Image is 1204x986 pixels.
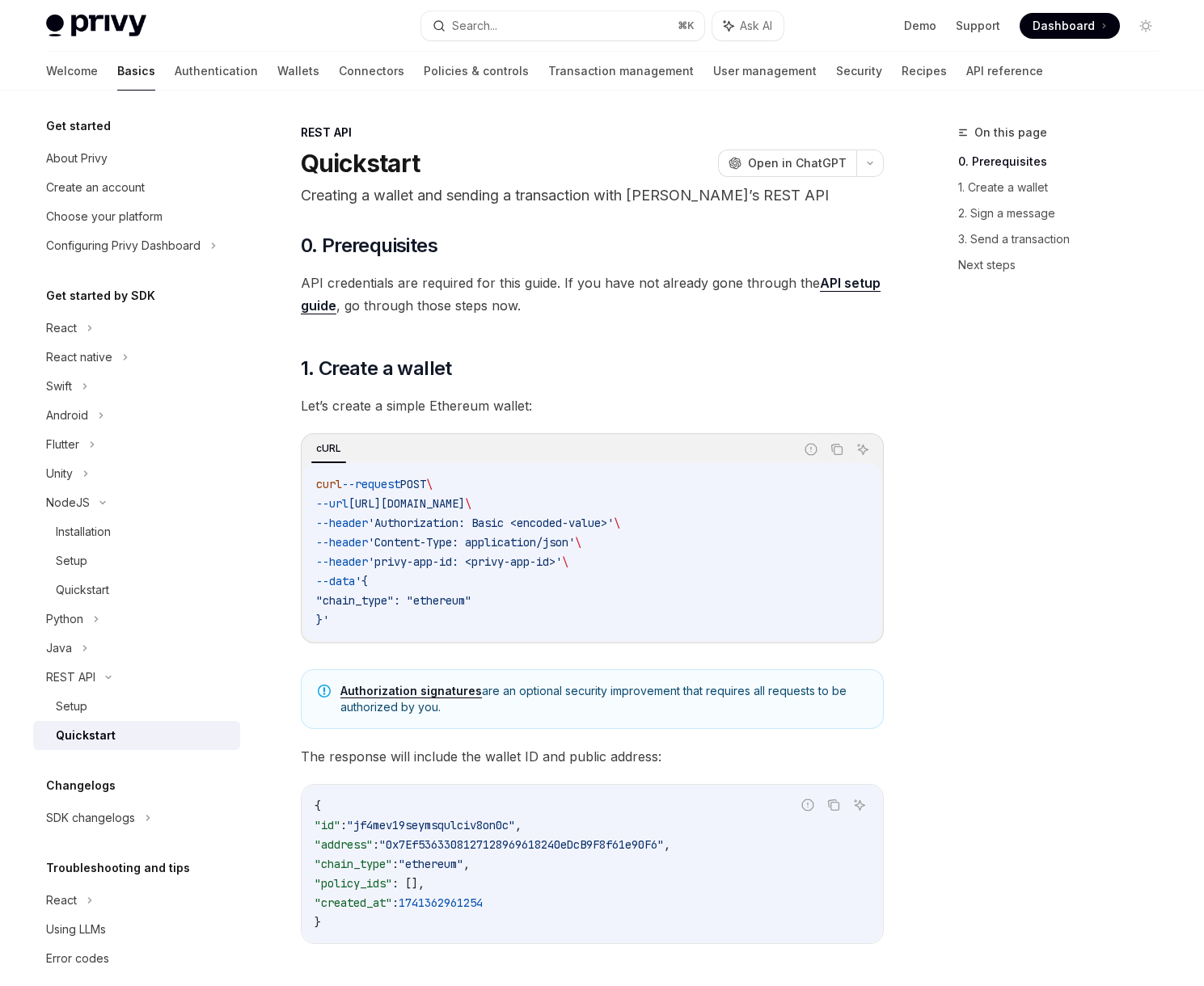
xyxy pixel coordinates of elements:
a: About Privy [33,144,240,173]
a: Dashboard [1020,13,1120,39]
span: : [], [392,876,425,891]
a: 0. Prerequisites [958,149,1172,175]
img: light logo [46,15,146,37]
div: Search... [452,16,497,36]
span: \ [562,554,568,569]
span: "ethereum" [399,857,463,871]
svg: Note [318,685,331,697]
p: Creating a wallet and sending a transaction with [PERSON_NAME]’s REST API [301,184,884,207]
span: --request [342,477,400,491]
h5: Get started by SDK [46,286,155,305]
a: 1. Create a wallet [958,175,1172,200]
a: Policies & controls [424,52,529,91]
a: Next steps [958,252,1172,278]
span: [URL][DOMAIN_NAME] [349,496,465,511]
a: Setup [33,692,240,721]
div: Quickstart [56,726,116,745]
span: }' [316,613,329,627]
span: curl [316,477,342,491]
div: About Privy [46,149,108,168]
div: React native [46,348,112,367]
div: React [46,891,77,910]
a: 3. Send a transaction [958,226,1172,252]
a: Basics [117,52,155,91]
span: : [392,857,399,871]
span: are an optional security improvement that requires all requests to be authorized by you. [340,683,867,715]
a: Welcome [46,52,98,91]
span: \ [426,477,433,491]
span: : [373,837,379,852]
span: The response will include the wallet ID and public address: [301,745,884,768]
a: Choose your platform [33,202,240,231]
span: "jf4mev19seymsqulciv8on0c" [347,818,515,832]
span: , [664,837,670,852]
a: Setup [33,546,240,575]
a: Demo [904,18,936,34]
a: Create an account [33,173,240,202]
div: Error codes [46,949,109,968]
a: Quickstart [33,721,240,750]
span: --url [316,496,349,511]
span: 1. Create a wallet [301,356,452,381]
span: POST [400,477,426,491]
a: Using LLMs [33,915,240,944]
span: Dashboard [1033,18,1095,34]
div: Setup [56,551,87,571]
h5: Troubleshooting and tips [46,858,190,878]
button: Toggle dark mode [1133,13,1159,39]
h5: Changelogs [46,776,116,795]
span: 'Content-Type: application/json' [368,535,575,550]
span: { [315,798,321,813]
a: Quickstart [33,575,240,605]
div: Swift [46,377,72,396]
div: Android [46,406,88,425]
button: Search...⌘K [421,11,704,40]
button: Ask AI [852,439,873,460]
button: Copy the contents from the code block [826,439,847,460]
h5: Get started [46,116,111,136]
div: Flutter [46,435,79,454]
span: , [463,857,470,871]
div: NodeJS [46,493,90,512]
div: SDK changelogs [46,808,135,828]
a: Support [956,18,1000,34]
div: Configuring Privy Dashboard [46,236,201,255]
div: Create an account [46,178,145,197]
a: Security [836,52,882,91]
span: 'privy-app-id: <privy-app-id>' [368,554,562,569]
a: API reference [966,52,1043,91]
span: Open in ChatGPT [748,155,847,171]
span: Ask AI [740,18,772,34]
span: 0. Prerequisites [301,233,437,259]
a: Connectors [339,52,404,91]
span: : [340,818,347,832]
span: "address" [315,837,373,852]
div: Java [46,638,72,658]
div: Setup [56,697,87,716]
span: "id" [315,818,340,832]
a: Recipes [902,52,947,91]
span: '{ [355,574,368,588]
button: Copy the contents from the code block [823,794,844,815]
span: --header [316,554,368,569]
button: Open in ChatGPT [718,150,856,177]
div: Choose your platform [46,207,163,226]
div: Quickstart [56,580,109,600]
div: Unity [46,464,73,483]
span: "created_at" [315,895,392,910]
a: Wallets [277,52,319,91]
span: \ [614,516,620,530]
span: "chain_type": "ethereum" [316,593,471,608]
span: 'Authorization: Basic <encoded-value>' [368,516,614,530]
span: \ [575,535,581,550]
div: REST API [301,124,884,141]
span: Let’s create a simple Ethereum wallet: [301,394,884,417]
a: User management [713,52,817,91]
a: Error codes [33,944,240,973]
div: Python [46,609,83,629]
span: "0x7Ef5363308127128969618240eDcB9F8f61e90F6" [379,837,664,852]
span: "chain_type" [315,857,392,871]
span: 1741362961254 [399,895,483,910]
div: Using LLMs [46,920,106,939]
h1: Quickstart [301,149,420,178]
